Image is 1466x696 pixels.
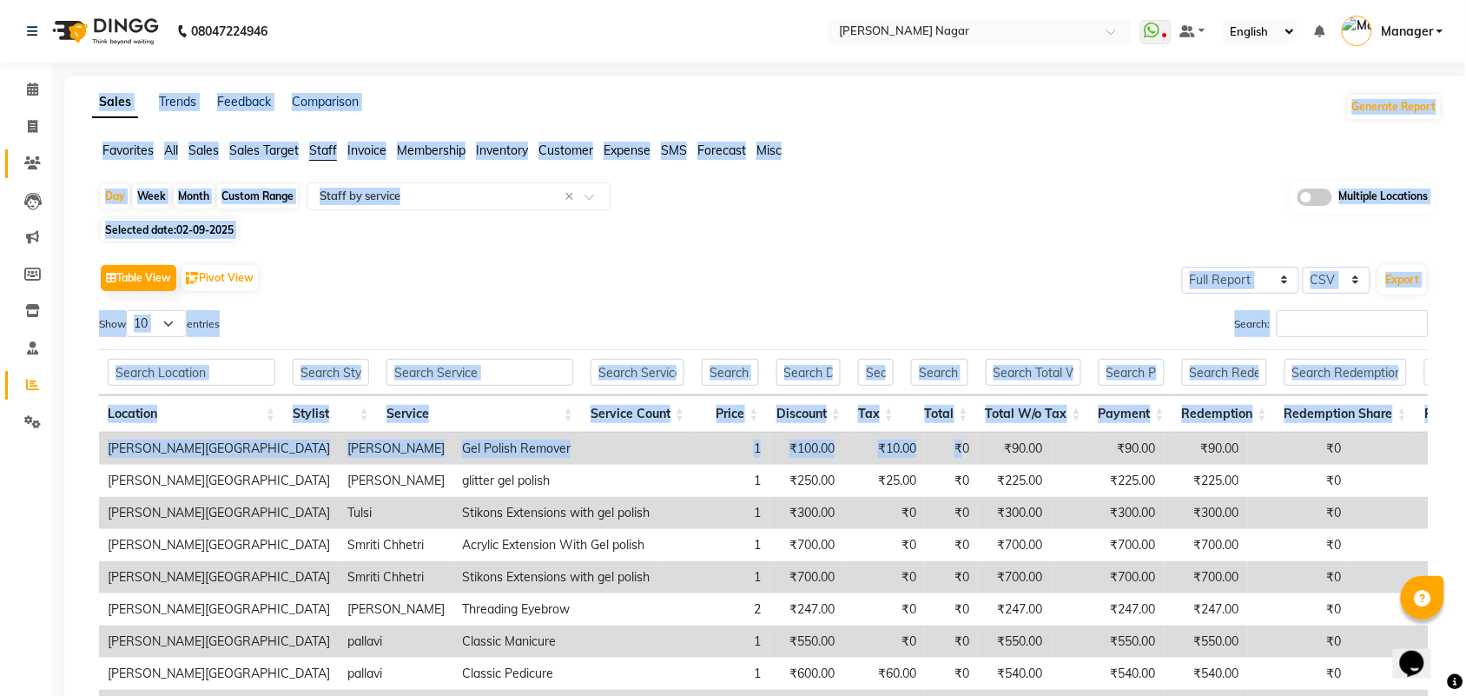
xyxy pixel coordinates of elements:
td: [PERSON_NAME][GEOGRAPHIC_DATA] [99,529,339,561]
label: Show entries [99,310,220,337]
img: pivot.png [186,272,199,285]
input: Search Redemption Share [1284,359,1407,386]
th: Total: activate to sort column ascending [902,395,977,433]
a: Sales [92,87,138,118]
th: Redemption: activate to sort column ascending [1173,395,1276,433]
td: ₹550.00 [978,626,1052,658]
td: ₹0 [925,433,978,465]
td: ₹550.00 [1052,626,1165,658]
b: 08047224946 [191,7,267,56]
td: ₹700.00 [769,529,843,561]
td: 1 [658,626,769,658]
span: Multiple Locations [1339,189,1429,206]
td: ₹540.00 [1165,658,1248,690]
td: ₹700.00 [1165,561,1248,593]
td: ₹225.00 [1165,465,1248,497]
span: Sales [188,143,219,158]
input: Search Discount [776,359,842,386]
input: Search: [1277,310,1429,337]
td: Tulsi [339,497,453,529]
div: Month [174,184,214,209]
button: Table View [101,265,176,291]
a: Trends [159,94,196,109]
div: Custom Range [217,184,298,209]
td: ₹0 [925,561,978,593]
td: Threading Eyebrow [453,593,658,626]
td: ₹540.00 [1052,658,1165,690]
span: Invoice [347,143,386,158]
td: ₹700.00 [1052,561,1165,593]
td: ₹550.00 [1165,626,1248,658]
button: Pivot View [182,265,258,291]
td: [PERSON_NAME][GEOGRAPHIC_DATA] [99,561,339,593]
td: [PERSON_NAME] [339,593,453,626]
span: Clear all [565,188,579,206]
td: ₹247.00 [769,593,843,626]
td: ₹300.00 [1052,497,1165,529]
a: Comparison [292,94,359,109]
span: Selected date: [101,219,238,241]
span: Sales Target [229,143,299,158]
img: logo [44,7,163,56]
td: ₹0 [1248,465,1350,497]
td: ₹0 [1248,529,1350,561]
th: Location: activate to sort column ascending [99,395,284,433]
td: ₹0 [1248,593,1350,626]
td: 1 [658,433,769,465]
td: [PERSON_NAME][GEOGRAPHIC_DATA] [99,626,339,658]
th: Stylist: activate to sort column ascending [284,395,378,433]
a: Feedback [217,94,271,109]
th: Service: activate to sort column ascending [378,395,582,433]
td: glitter gel polish [453,465,658,497]
td: 1 [658,497,769,529]
td: ₹700.00 [978,529,1052,561]
input: Search Service [386,359,573,386]
td: Classic Manicure [453,626,658,658]
th: Total W/o Tax: activate to sort column ascending [977,395,1090,433]
td: ₹700.00 [1165,529,1248,561]
div: Day [101,184,129,209]
td: ₹0 [1248,658,1350,690]
td: ₹0 [843,561,925,593]
td: 2 [658,593,769,626]
td: Gel Polish Remover [453,433,658,465]
th: Price: activate to sort column ascending [693,395,768,433]
td: ₹0 [843,626,925,658]
th: Discount: activate to sort column ascending [768,395,850,433]
td: [PERSON_NAME] [339,465,453,497]
td: ₹300.00 [769,497,843,529]
span: Manager [1381,23,1433,41]
td: Smriti Chhetri [339,529,453,561]
td: ₹0 [925,626,978,658]
td: 1 [658,465,769,497]
td: ₹10.00 [843,433,925,465]
td: ₹300.00 [978,497,1052,529]
span: All [164,143,178,158]
img: Manager [1342,16,1372,46]
td: Acrylic Extension With Gel polish [453,529,658,561]
td: ₹540.00 [978,658,1052,690]
td: ₹0 [925,497,978,529]
td: 1 [658,561,769,593]
input: Search Payment [1099,359,1165,386]
td: ₹600.00 [769,658,843,690]
td: pallavi [339,658,453,690]
span: Misc [756,143,782,158]
span: Customer [538,143,593,158]
td: ₹300.00 [1165,497,1248,529]
td: ₹250.00 [769,465,843,497]
span: Inventory [476,143,528,158]
span: 02-09-2025 [176,223,234,236]
td: ₹90.00 [1165,433,1248,465]
td: ₹90.00 [1052,433,1165,465]
td: [PERSON_NAME][GEOGRAPHIC_DATA] [99,658,339,690]
div: Week [133,184,170,209]
button: Generate Report [1348,95,1441,119]
td: pallavi [339,626,453,658]
td: [PERSON_NAME][GEOGRAPHIC_DATA] [99,593,339,626]
input: Search Tax [858,359,894,386]
td: ₹25.00 [843,465,925,497]
span: Forecast [697,143,746,158]
span: Membership [397,143,466,158]
input: Search Redemption [1182,359,1267,386]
